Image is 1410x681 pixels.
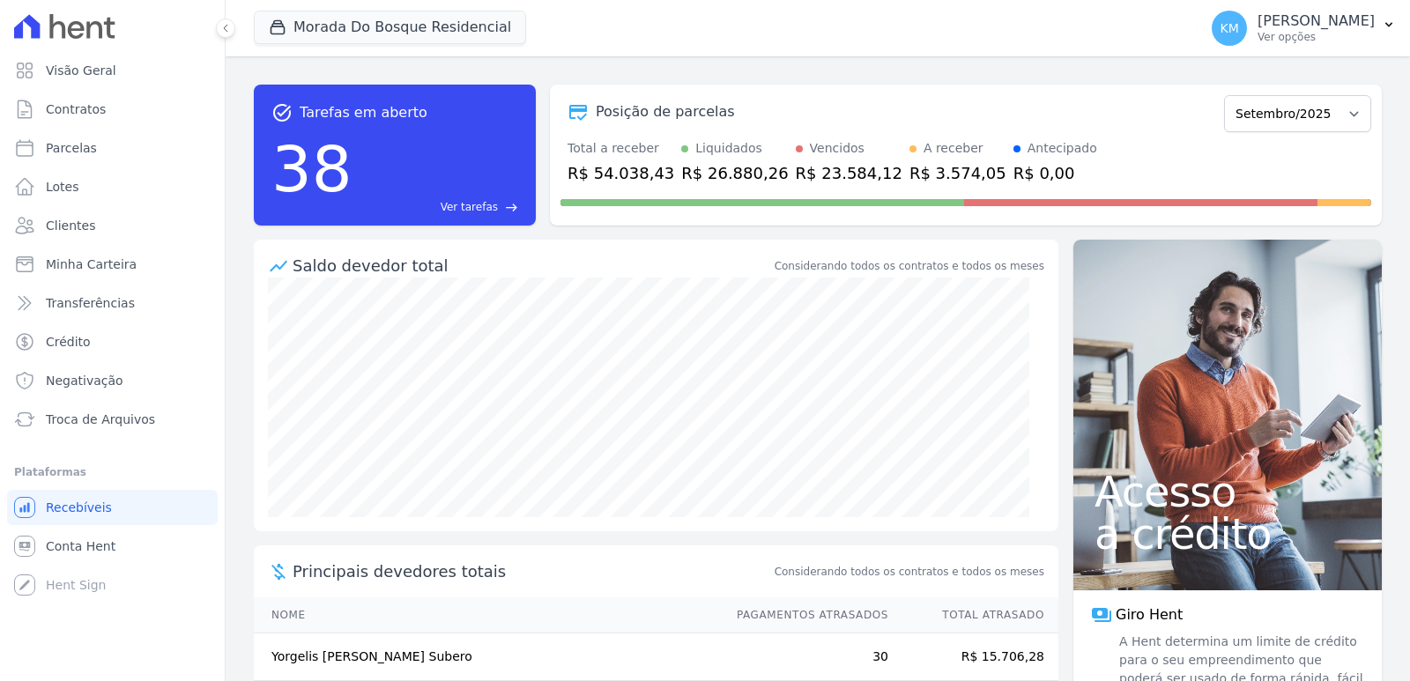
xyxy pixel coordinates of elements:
p: Ver opções [1258,30,1375,44]
a: Recebíveis [7,490,218,525]
td: 30 [720,633,889,681]
div: Plataformas [14,462,211,483]
span: Crédito [46,333,91,351]
button: KM [PERSON_NAME] Ver opções [1198,4,1410,53]
div: Considerando todos os contratos e todos os meses [775,258,1044,274]
span: Parcelas [46,139,97,157]
span: Recebíveis [46,499,112,516]
div: Vencidos [810,139,865,158]
span: Negativação [46,372,123,389]
span: Clientes [46,217,95,234]
a: Contratos [7,92,218,127]
a: Minha Carteira [7,247,218,282]
td: Yorgelis [PERSON_NAME] Subero [254,633,720,681]
a: Transferências [7,285,218,321]
span: Considerando todos os contratos e todos os meses [775,564,1044,580]
div: Liquidados [695,139,762,158]
div: A receber [924,139,983,158]
div: R$ 0,00 [1013,161,1097,185]
a: Lotes [7,169,218,204]
div: R$ 3.574,05 [909,161,1006,185]
span: Minha Carteira [46,255,137,273]
p: [PERSON_NAME] [1258,12,1375,30]
div: R$ 26.880,26 [681,161,788,185]
a: Conta Hent [7,529,218,564]
button: Morada Do Bosque Residencial [254,11,526,44]
th: Nome [254,597,720,633]
span: KM [1220,22,1238,34]
span: a crédito [1095,513,1361,555]
span: task_alt [271,102,293,123]
div: R$ 54.038,43 [568,161,674,185]
div: Total a receber [568,139,674,158]
a: Troca de Arquivos [7,402,218,437]
a: Crédito [7,324,218,359]
span: Transferências [46,294,135,312]
a: Parcelas [7,130,218,166]
span: Principais devedores totais [293,559,771,583]
a: Visão Geral [7,53,218,88]
span: Conta Hent [46,537,115,555]
span: Contratos [46,100,106,118]
span: Troca de Arquivos [46,411,155,428]
div: Antecipado [1028,139,1097,158]
a: Ver tarefas east [360,199,518,215]
span: Giro Hent [1116,604,1183,625]
div: 38 [271,123,352,215]
span: east [505,201,518,214]
td: R$ 15.706,28 [889,633,1058,681]
span: Tarefas em aberto [300,102,427,123]
div: Saldo devedor total [293,254,771,278]
span: Acesso [1095,470,1361,513]
div: Posição de parcelas [596,101,735,122]
span: Ver tarefas [441,199,498,215]
div: R$ 23.584,12 [796,161,902,185]
th: Total Atrasado [889,597,1058,633]
a: Clientes [7,208,218,243]
th: Pagamentos Atrasados [720,597,889,633]
a: Negativação [7,363,218,398]
span: Lotes [46,178,79,196]
span: Visão Geral [46,62,116,79]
